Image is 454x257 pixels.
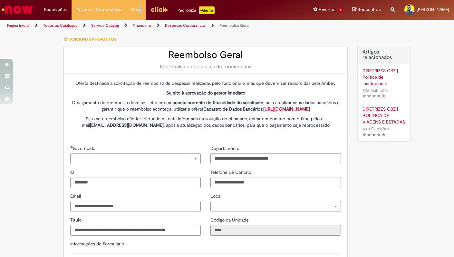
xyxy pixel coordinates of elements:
[210,201,341,212] a: Limpar campo Local
[362,106,405,125] a: DIRETRIZES OBZ | POLÍTICA DE VIAGENS E ESTADAS
[7,23,29,28] a: Página inicial
[358,6,381,13] span: Rascunhos
[70,225,201,236] input: Título
[417,7,449,12] span: [PERSON_NAME]
[362,88,389,93] span: 826 Exibições
[131,6,141,13] span: More
[391,124,394,133] span: •
[70,201,201,212] input: Email
[338,7,343,13] span: 1
[210,145,241,151] span: Departamento
[219,23,249,28] a: Reembolso Geral
[70,177,201,188] input: ID
[133,23,151,28] a: Financeiro
[362,126,389,132] span: 4011 Exibições
[175,100,263,105] strong: conta corrente de titularidade do solicitante
[203,106,310,112] strong: Cadastro de Dados Bancários:
[210,193,223,199] span: Local
[178,6,215,14] div: Padroniza
[70,241,124,247] label: Informações de Formulário
[44,6,67,13] span: Requisições
[70,193,82,199] span: Email
[70,153,201,164] a: Limpar campo Favorecido
[70,217,83,223] span: Título
[166,90,245,96] strong: Sujeito à aprovação do gestor imediato
[70,146,73,148] span: Necessários
[70,169,76,175] span: ID
[199,6,215,14] p: +GenAi
[63,33,120,46] button: Adicionar a Favoritos
[76,6,121,13] span: Despesas Corporativas
[362,49,405,61] h3: Artigos relacionados
[90,122,164,128] strong: [EMAIL_ADDRESS][DOMAIN_NAME]
[1,3,34,16] img: ServiceNow
[352,7,381,13] a: Rascunhos
[210,169,253,175] span: Telefone de Contato
[210,217,250,223] label: Somente leitura - Código da Unidade
[362,67,405,87] a: DIRETRIZES OBZ | Política de Institucional
[73,145,97,151] span: Necessários - Favorecido
[70,50,341,60] h2: Reembolso Geral
[150,5,168,14] img: click_logo_yellow_360x200.png
[70,80,341,86] p: Oferta destinada à solicitação de reembolso de despesas realizadas pelo funcionário, mas que deve...
[70,115,341,128] p: Se o seu reembolso não for efetuado na data informada na solução do chamado, entrar em contato co...
[263,106,310,112] a: [URL][DOMAIN_NAME]
[390,86,394,95] span: •
[319,6,336,13] span: Favoritos
[43,23,77,28] a: Todos os Catálogos
[70,64,341,70] div: Reembolso de despesas de funcionários
[210,177,341,188] input: Telefone de Contato
[91,23,119,28] a: Service Catalog
[70,99,341,112] p: O pagamento do reembolso deve ser feito em uma , para atualizar seus dados bancários e garantir q...
[210,153,341,164] input: Departamento
[165,23,206,28] a: Despesas Corporativas
[210,225,341,236] input: Código da Unidade
[70,37,116,42] span: Adicionar a Favoritos
[5,20,298,32] ul: Trilhas de página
